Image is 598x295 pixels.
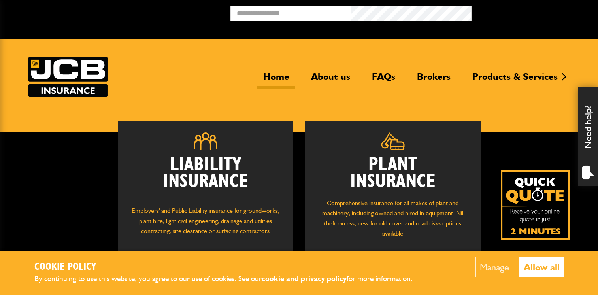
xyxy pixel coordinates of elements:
[317,198,469,238] p: Comprehensive insurance for all makes of plant and machinery, including owned and hired in equipm...
[28,57,108,97] a: JCB Insurance Services
[578,87,598,186] div: Need help?
[399,250,465,261] p: Annual Cover
[28,57,108,97] img: JCB Insurance Services logo
[475,257,513,277] button: Manage
[501,170,570,240] img: Quick Quote
[34,261,426,273] h2: Cookie Policy
[130,206,281,244] p: Employers' and Public Liability insurance for groundworks, plant hire, light civil engineering, d...
[519,257,564,277] button: Allow all
[305,71,356,89] a: About us
[501,170,570,240] a: Get your insurance quote isn just 2-minutes
[34,273,426,285] p: By continuing to use this website, you agree to our use of cookies. See our for more information.
[262,274,347,283] a: cookie and privacy policy
[130,156,281,198] h2: Liability Insurance
[321,250,387,261] p: Short Term Cover
[411,71,457,89] a: Brokers
[317,156,469,190] h2: Plant Insurance
[466,71,564,89] a: Products & Services
[472,6,592,18] button: Broker Login
[366,71,401,89] a: FAQs
[257,71,295,89] a: Home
